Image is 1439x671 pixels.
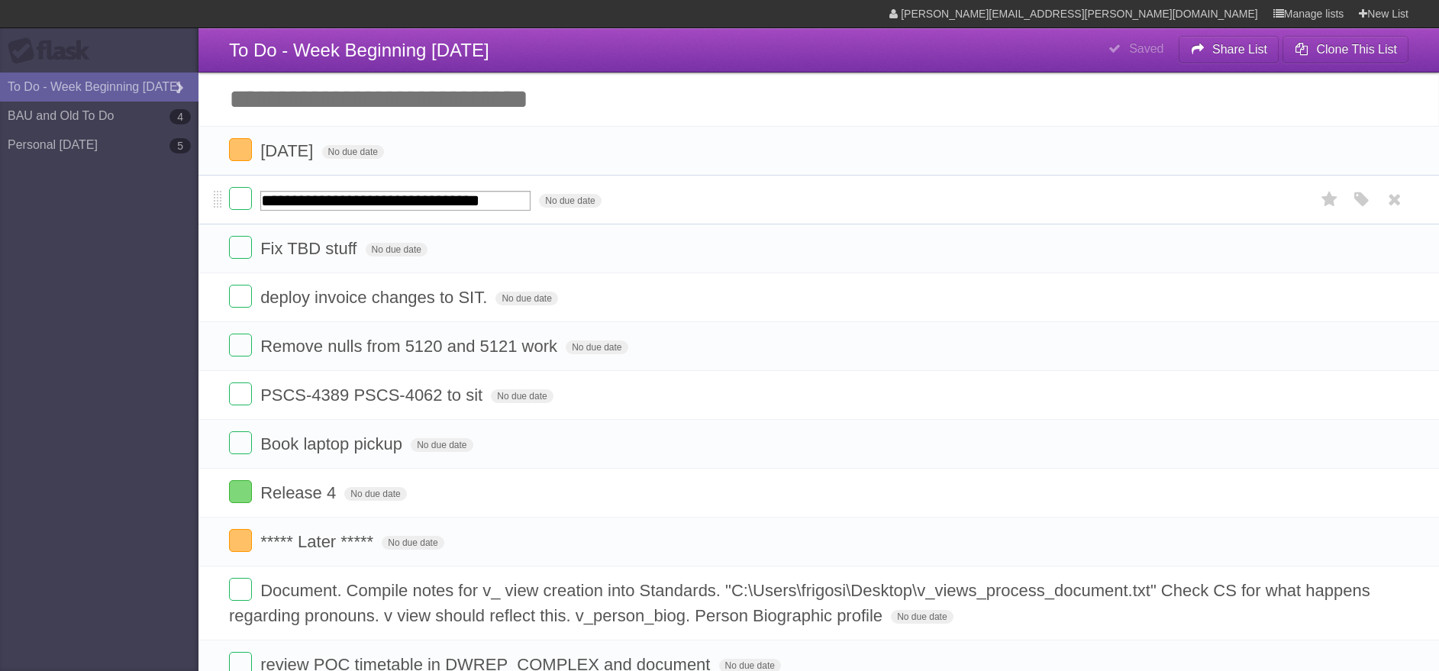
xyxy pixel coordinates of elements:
[229,581,1370,625] span: Document. Compile notes for v_ view creation into Standards. "C:\Users\frigosi\Desktop\v_views_pr...
[1283,36,1408,63] button: Clone This List
[891,610,953,624] span: No due date
[229,529,252,552] label: Done
[382,536,444,550] span: No due date
[229,40,489,60] span: To Do - Week Beginning [DATE]
[566,340,628,354] span: No due date
[229,382,252,405] label: Done
[1316,43,1397,56] b: Clone This List
[322,145,384,159] span: No due date
[260,337,561,356] span: Remove nulls from 5120 and 5121 work
[229,187,252,210] label: Done
[491,389,553,403] span: No due date
[229,578,252,601] label: Done
[1212,43,1267,56] b: Share List
[1129,42,1163,55] b: Saved
[229,480,252,503] label: Done
[8,37,99,65] div: Flask
[1179,36,1279,63] button: Share List
[260,288,491,307] span: deploy invoice changes to SIT.
[260,386,486,405] span: PSCS-4389 PSCS-4062 to sit
[539,194,601,208] span: No due date
[344,487,406,501] span: No due date
[366,243,428,256] span: No due date
[169,138,191,153] b: 5
[260,141,317,160] span: [DATE]
[260,483,340,502] span: Release 4
[229,431,252,454] label: Done
[229,285,252,308] label: Done
[1315,187,1344,212] label: Star task
[260,239,360,258] span: Fix TBD stuff
[411,438,473,452] span: No due date
[229,236,252,259] label: Done
[495,292,557,305] span: No due date
[260,434,406,453] span: Book laptop pickup
[229,138,252,161] label: Done
[229,334,252,356] label: Done
[169,109,191,124] b: 4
